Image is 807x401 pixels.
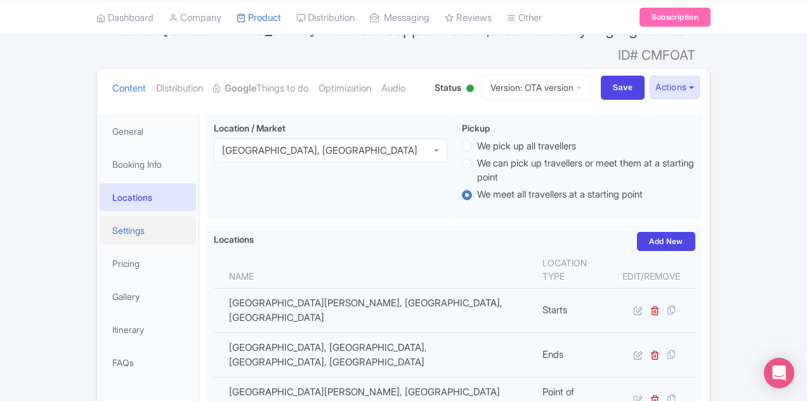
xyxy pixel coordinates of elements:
[318,69,371,109] a: Optimization
[640,8,711,27] a: Subscription
[100,282,196,311] a: Gallery
[214,333,535,377] td: [GEOGRAPHIC_DATA], [GEOGRAPHIC_DATA], [GEOGRAPHIC_DATA], [GEOGRAPHIC_DATA]
[214,289,535,333] td: [GEOGRAPHIC_DATA][PERSON_NAME], [GEOGRAPHIC_DATA], [GEOGRAPHIC_DATA]
[156,69,203,109] a: Distribution
[100,249,196,278] a: Pricing
[535,251,615,289] th: Location type
[435,81,461,94] span: Status
[650,76,700,99] button: Actions
[535,333,615,377] td: Ends
[214,233,254,246] label: Locations
[213,69,308,109] a: GoogleThings to do
[477,139,576,154] label: We pick up all travellers
[100,183,196,212] a: Locations
[214,251,535,289] th: Name
[482,75,591,100] a: Version: OTA version
[615,251,695,289] th: Edit/Remove
[477,156,695,185] label: We can pick up travellers or meet them at a starting point
[112,20,692,39] span: Best of [GEOGRAPHIC_DATA]: The Last Supper Tickets, Duomo & City Highlights Tour
[637,232,695,251] a: Add New
[477,187,643,202] label: We meet all travellers at a starting point
[535,289,615,333] td: Starts
[222,145,417,156] div: [GEOGRAPHIC_DATA], [GEOGRAPHIC_DATA]
[225,81,256,96] strong: Google
[100,348,196,377] a: FAQs
[100,315,196,344] a: Itinerary
[214,123,285,133] span: Location / Market
[112,69,146,109] a: Content
[381,69,405,109] a: Audio
[100,117,196,146] a: General
[100,216,196,245] a: Settings
[464,79,476,99] div: Active
[462,123,490,133] span: Pickup
[601,76,645,100] input: Save
[618,43,695,68] span: ID# CMFOAT
[764,358,794,388] div: Open Intercom Messenger
[100,150,196,179] a: Booking Info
